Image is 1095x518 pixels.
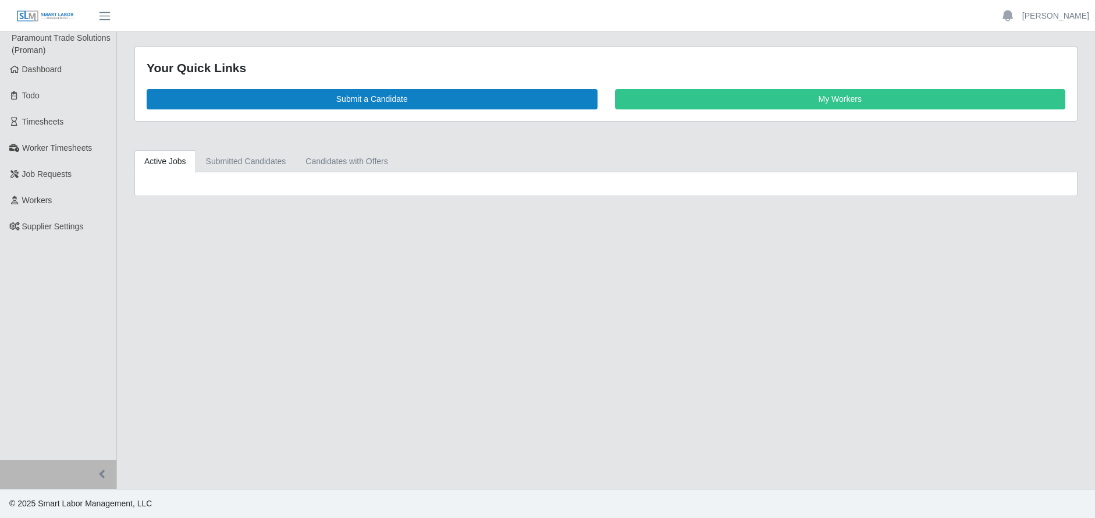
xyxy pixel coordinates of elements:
span: Todo [22,91,40,100]
span: Worker Timesheets [22,143,92,152]
img: SLM Logo [16,10,74,23]
a: Active Jobs [134,150,196,173]
a: Candidates with Offers [296,150,397,173]
div: Your Quick Links [147,59,1065,77]
span: © 2025 Smart Labor Management, LLC [9,499,152,508]
a: Submitted Candidates [196,150,296,173]
a: Submit a Candidate [147,89,598,109]
span: Workers [22,196,52,205]
span: Dashboard [22,65,62,74]
span: Supplier Settings [22,222,84,231]
a: [PERSON_NAME] [1022,10,1089,22]
span: Timesheets [22,117,64,126]
span: Job Requests [22,169,72,179]
span: Paramount Trade Solutions (Proman) [12,33,111,55]
a: My Workers [615,89,1066,109]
